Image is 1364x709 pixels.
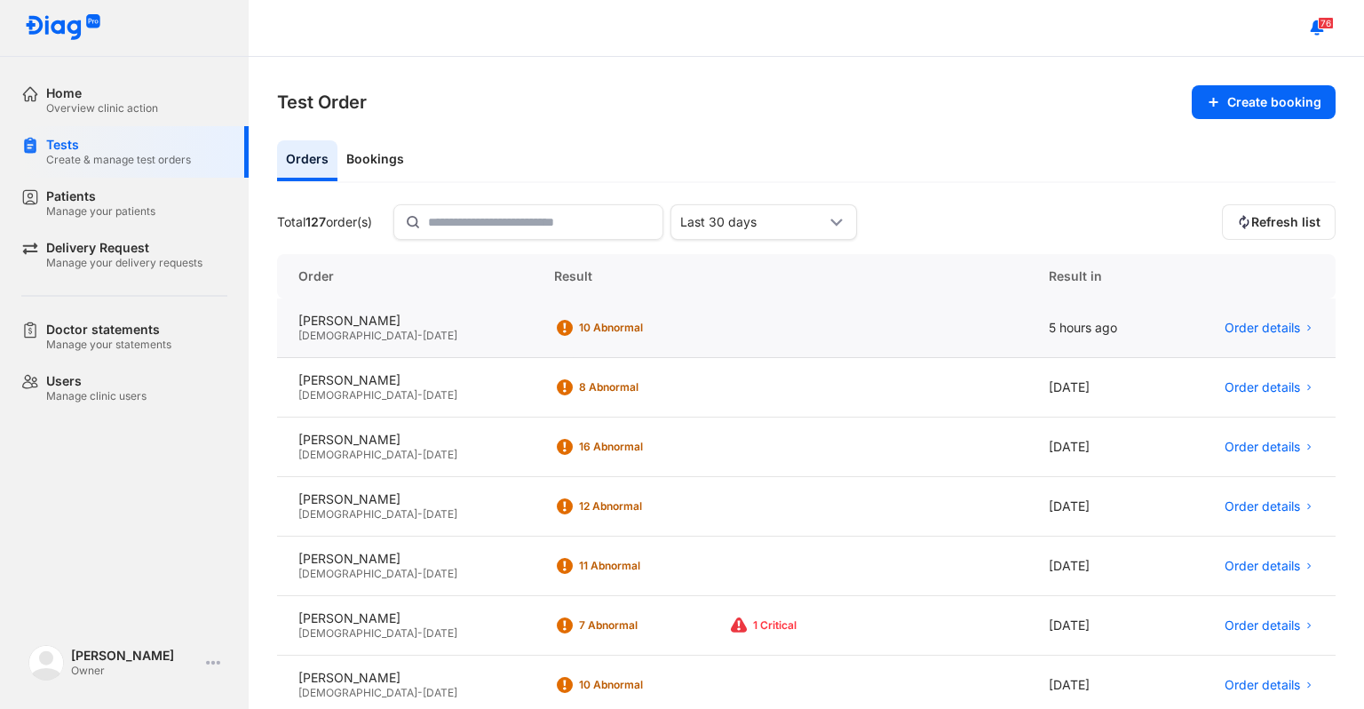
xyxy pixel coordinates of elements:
div: 5 hours ago [1027,299,1168,358]
div: Users [46,373,147,389]
div: [DATE] [1027,596,1168,656]
div: 7 Abnormal [579,618,721,633]
div: 8 Abnormal [579,380,721,394]
span: - [417,567,423,580]
span: 76 [1318,17,1334,29]
span: Order details [1225,677,1300,693]
div: [DATE] [1027,537,1168,596]
button: Create booking [1192,85,1336,119]
span: [DATE] [423,567,457,580]
div: [DATE] [1027,477,1168,537]
div: [PERSON_NAME] [298,610,511,626]
span: [DATE] [423,626,457,640]
div: [DATE] [1027,358,1168,418]
div: Home [46,85,158,101]
div: Last 30 days [680,214,826,230]
div: Delivery Request [46,240,202,256]
div: [PERSON_NAME] [298,313,511,329]
span: [DEMOGRAPHIC_DATA] [298,567,417,580]
span: - [417,448,423,461]
div: 11 Abnormal [579,559,721,573]
div: Manage clinic users [46,389,147,403]
div: Patients [46,188,155,204]
span: - [417,388,423,402]
div: [PERSON_NAME] [71,648,199,664]
div: Result in [1027,254,1168,299]
span: [DEMOGRAPHIC_DATA] [298,686,417,699]
div: Orders [277,140,337,181]
span: [DEMOGRAPHIC_DATA] [298,626,417,640]
div: [DATE] [1027,418,1168,477]
div: Doctor statements [46,322,171,338]
div: Manage your statements [46,338,171,352]
span: [DATE] [423,448,457,461]
span: [DEMOGRAPHIC_DATA] [298,448,417,461]
div: [PERSON_NAME] [298,670,511,686]
div: 1 Critical [753,618,895,633]
h3: Test Order [277,90,367,115]
div: Create & manage test orders [46,153,191,167]
span: [DATE] [423,329,457,342]
span: Order details [1225,498,1300,514]
span: Refresh list [1251,214,1320,230]
img: logo [28,645,64,681]
div: Tests [46,137,191,153]
div: Overview clinic action [46,101,158,116]
div: [PERSON_NAME] [298,491,511,507]
span: Order details [1225,558,1300,574]
span: 127 [305,214,326,229]
div: Manage your patients [46,204,155,219]
span: - [417,626,423,640]
div: [PERSON_NAME] [298,551,511,567]
span: [DEMOGRAPHIC_DATA] [298,388,417,402]
span: - [417,507,423,521]
span: Order details [1225,617,1300,633]
span: [DEMOGRAPHIC_DATA] [298,329,417,342]
img: logo [25,14,101,42]
div: Order [277,254,533,299]
div: 12 Abnormal [579,499,721,514]
span: - [417,686,423,699]
div: 10 Abnormal [579,321,721,335]
div: Owner [71,664,199,678]
span: [DATE] [423,388,457,402]
div: Bookings [337,140,413,181]
span: [DEMOGRAPHIC_DATA] [298,507,417,521]
div: Manage your delivery requests [46,256,202,270]
span: Order details [1225,439,1300,455]
span: Order details [1225,320,1300,336]
div: [PERSON_NAME] [298,372,511,388]
div: Total order(s) [277,214,372,230]
button: Refresh list [1222,204,1336,240]
span: - [417,329,423,342]
div: Result [533,254,1027,299]
span: Order details [1225,379,1300,395]
div: [PERSON_NAME] [298,432,511,448]
span: [DATE] [423,686,457,699]
div: 16 Abnormal [579,440,721,454]
div: 10 Abnormal [579,678,721,692]
span: [DATE] [423,507,457,521]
